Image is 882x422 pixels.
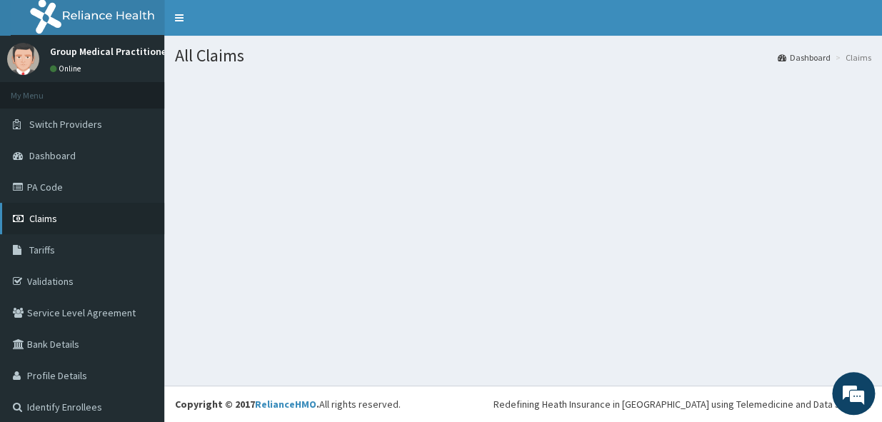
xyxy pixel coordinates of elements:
div: Chat with us now [74,80,240,99]
div: Minimize live chat window [234,7,269,41]
strong: Copyright © 2017 . [175,398,319,411]
div: Redefining Heath Insurance in [GEOGRAPHIC_DATA] using Telemedicine and Data Science! [493,397,871,411]
a: Dashboard [778,51,831,64]
span: Claims [29,212,57,225]
span: Tariffs [29,243,55,256]
span: Switch Providers [29,118,102,131]
img: d_794563401_company_1708531726252_794563401 [26,71,58,107]
footer: All rights reserved. [164,386,882,422]
span: We're online! [83,122,197,266]
h1: All Claims [175,46,871,65]
img: User Image [7,43,39,75]
li: Claims [832,51,871,64]
a: RelianceHMO [255,398,316,411]
span: Dashboard [29,149,76,162]
p: Group Medical Practitioners [50,46,175,56]
a: Online [50,64,84,74]
textarea: Type your message and hit 'Enter' [7,275,272,325]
